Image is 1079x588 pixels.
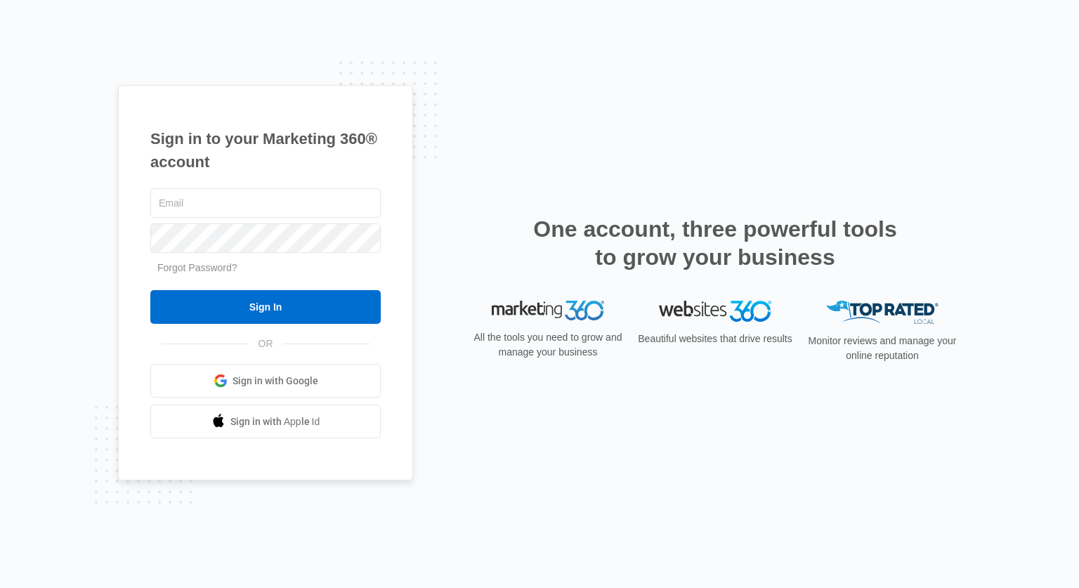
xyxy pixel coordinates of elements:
[150,127,381,174] h1: Sign in to your Marketing 360® account
[826,301,939,324] img: Top Rated Local
[150,188,381,218] input: Email
[636,332,794,346] p: Beautiful websites that drive results
[150,290,381,324] input: Sign In
[249,337,283,351] span: OR
[233,374,318,388] span: Sign in with Google
[150,405,381,438] a: Sign in with Apple Id
[469,330,627,360] p: All the tools you need to grow and manage your business
[804,334,961,363] p: Monitor reviews and manage your online reputation
[150,364,381,398] a: Sign in with Google
[659,301,771,321] img: Websites 360
[157,262,237,273] a: Forgot Password?
[230,414,320,429] span: Sign in with Apple Id
[529,215,901,271] h2: One account, three powerful tools to grow your business
[492,301,604,320] img: Marketing 360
